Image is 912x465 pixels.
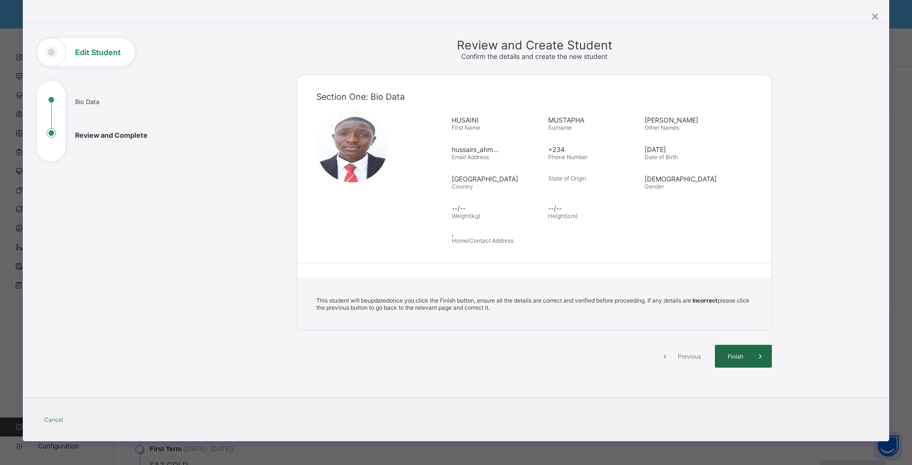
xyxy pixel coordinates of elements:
[452,204,543,212] span: --/--
[452,153,489,161] span: Email Address
[645,153,678,161] span: Date of Birth
[871,8,880,24] div: ×
[548,204,640,212] span: --/--
[75,48,121,56] h1: Edit Student
[722,353,749,360] span: Finish
[23,24,889,441] div: Edit Student
[548,116,640,124] span: MUSTAPHA
[44,416,63,423] span: Cancel
[316,111,388,182] img: VOGS_0336.png
[548,145,640,153] span: +234
[548,212,578,219] span: Height(cm)
[452,124,480,131] span: First Name
[645,116,736,124] span: [PERSON_NAME]
[452,183,473,190] span: Country
[645,124,679,131] span: Other Names
[452,229,757,237] span: ,
[645,145,736,153] span: [DATE]
[316,92,405,102] span: Section One: Bio Data
[452,212,480,219] span: Weight(kg)
[645,175,736,183] span: [DEMOGRAPHIC_DATA]
[452,116,543,124] span: HUSAINI
[548,175,586,182] span: State of Origin
[452,145,543,153] span: hussaini_ahm...
[548,153,588,161] span: Phone Number
[548,124,572,131] span: Surname
[461,52,608,60] span: Confirm the details and create the new student
[297,38,772,52] span: Review and Create Student
[452,175,543,183] span: [GEOGRAPHIC_DATA]
[452,237,513,244] span: Home/Contact Address
[645,183,664,190] span: Gender
[316,297,750,311] span: This student will be updated once you click the Finish button, ensure all the details are correct...
[676,353,703,360] span: Previous
[693,297,718,304] b: Incorrect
